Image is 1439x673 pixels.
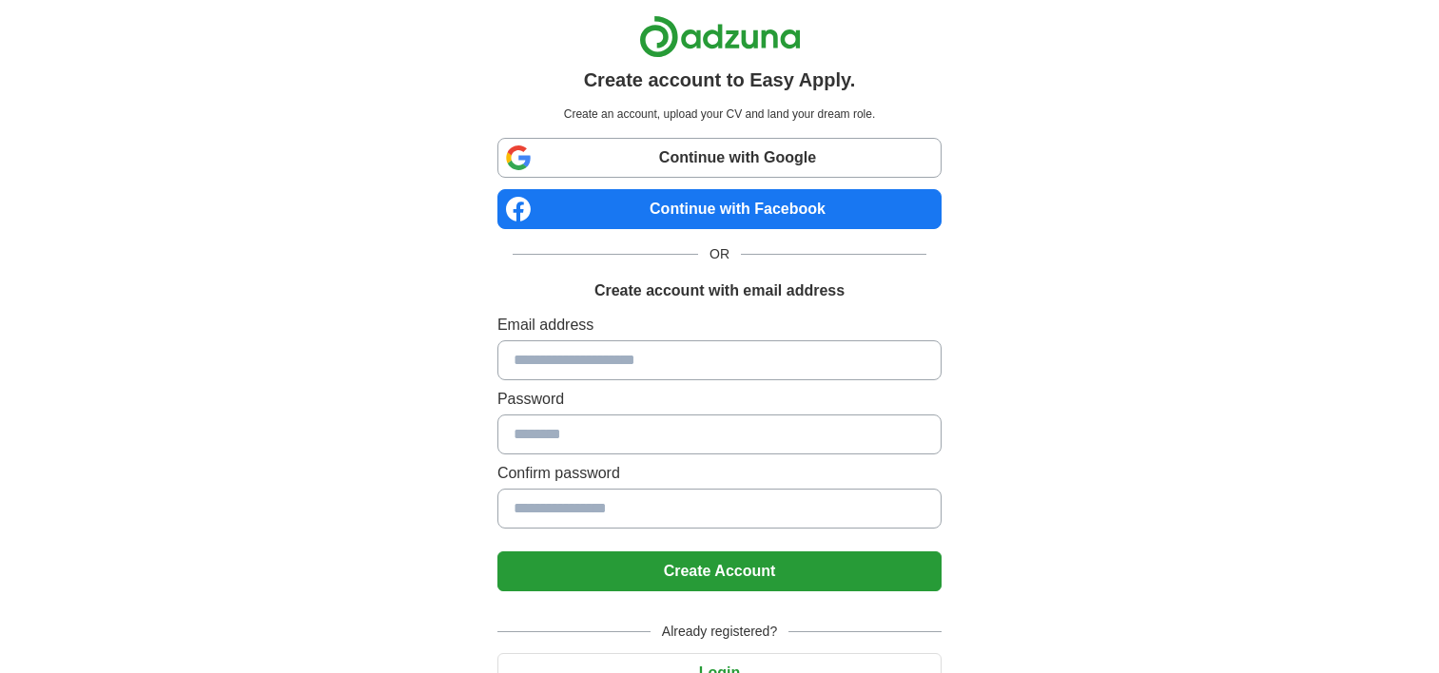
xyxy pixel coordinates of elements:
label: Password [497,388,942,411]
h1: Create account with email address [594,279,845,302]
button: Create Account [497,551,942,591]
img: Adzuna logo [639,15,801,58]
a: Continue with Facebook [497,189,942,229]
a: Continue with Google [497,138,942,178]
label: Confirm password [497,462,942,485]
span: Already registered? [651,622,788,642]
p: Create an account, upload your CV and land your dream role. [501,106,938,123]
span: OR [698,244,741,264]
label: Email address [497,314,942,336]
h1: Create account to Easy Apply. [584,66,856,94]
